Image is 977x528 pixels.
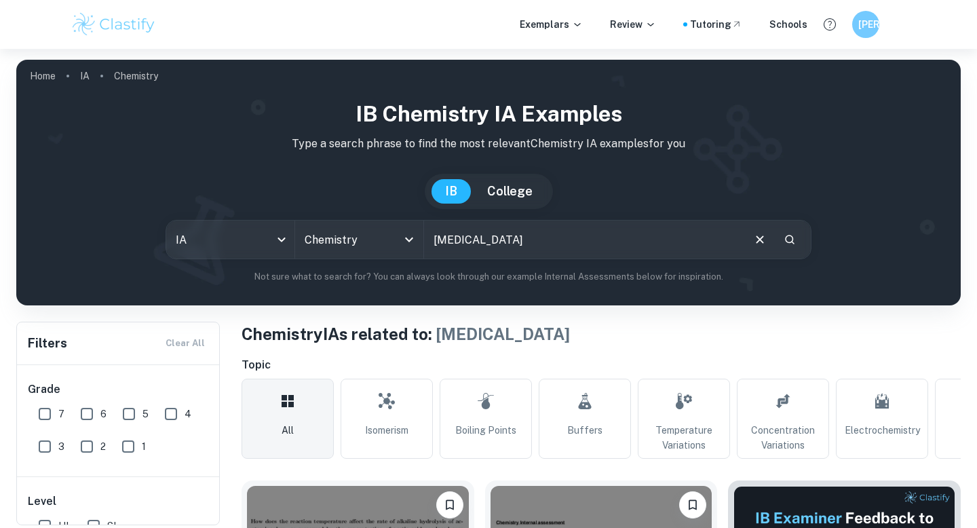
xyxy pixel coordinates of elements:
h1: Chemistry IAs related to: [242,322,961,346]
span: 4 [185,407,191,421]
span: Buffers [567,423,602,438]
span: 5 [142,407,149,421]
span: All [282,423,294,438]
span: [MEDICAL_DATA] [436,324,570,343]
h6: Topic [242,357,961,373]
img: profile cover [16,60,961,305]
span: 6 [100,407,107,421]
button: Clear [747,227,773,252]
span: 3 [58,439,64,454]
p: Review [610,17,656,32]
a: Schools [769,17,807,32]
span: 2 [100,439,106,454]
span: Isomerism [365,423,408,438]
span: Boiling Points [455,423,516,438]
button: IB [432,179,471,204]
h6: Filters [28,334,67,353]
span: Electrochemistry [845,423,920,438]
p: Exemplars [520,17,583,32]
button: Bookmark [679,491,706,518]
span: Concentration Variations [743,423,823,453]
a: Tutoring [690,17,742,32]
h6: [PERSON_NAME] [858,17,874,32]
button: Search [778,228,801,251]
p: Not sure what to search for? You can always look through our example Internal Assessments below f... [27,270,950,284]
h6: Grade [28,381,210,398]
button: Open [400,230,419,249]
span: 1 [142,439,146,454]
a: Home [30,67,56,86]
button: College [474,179,546,204]
button: Bookmark [436,491,463,518]
button: [PERSON_NAME] [852,11,879,38]
p: Chemistry [114,69,158,83]
h1: IB Chemistry IA examples [27,98,950,130]
span: Temperature Variations [644,423,724,453]
h6: Level [28,493,210,510]
span: 7 [58,407,64,421]
p: Type a search phrase to find the most relevant Chemistry IA examples for you [27,136,950,152]
img: Clastify logo [71,11,157,38]
div: IA [166,221,294,259]
a: IA [80,67,90,86]
input: E.g. enthalpy of combustion, Winkler method, phosphate and temperature... [424,221,742,259]
button: Help and Feedback [818,13,841,36]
